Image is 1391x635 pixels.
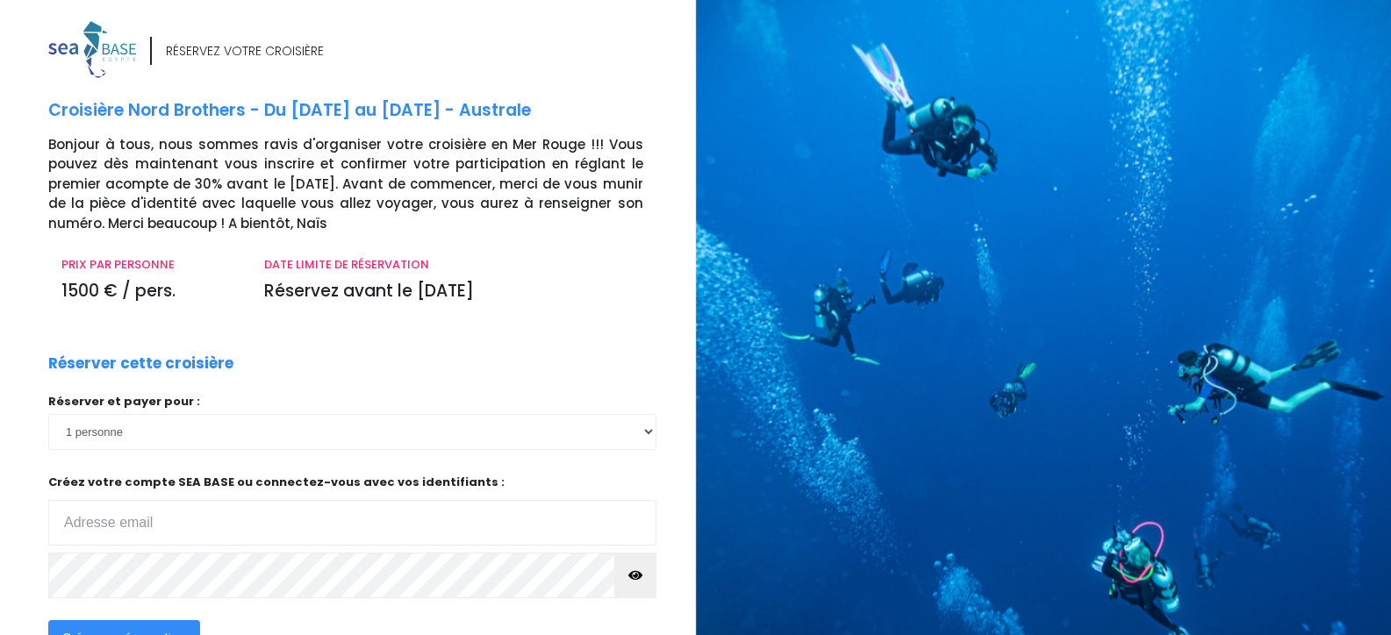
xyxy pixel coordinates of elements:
p: PRIX PAR PERSONNE [61,256,238,274]
p: Réserver et payer pour : [48,393,656,410]
p: Créez votre compte SEA BASE ou connectez-vous avec vos identifiants : [48,474,656,546]
p: Réserver cette croisière [48,353,233,375]
p: Croisière Nord Brothers - Du [DATE] au [DATE] - Australe [48,98,683,124]
input: Adresse email [48,500,656,546]
div: RÉSERVEZ VOTRE CROISIÈRE [166,42,324,61]
p: 1500 € / pers. [61,279,238,304]
p: DATE LIMITE DE RÉSERVATION [264,256,643,274]
img: logo_color1.png [48,21,136,78]
p: Bonjour à tous, nous sommes ravis d'organiser votre croisière en Mer Rouge !!! Vous pouvez dès ma... [48,135,683,234]
p: Réservez avant le [DATE] [264,279,643,304]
